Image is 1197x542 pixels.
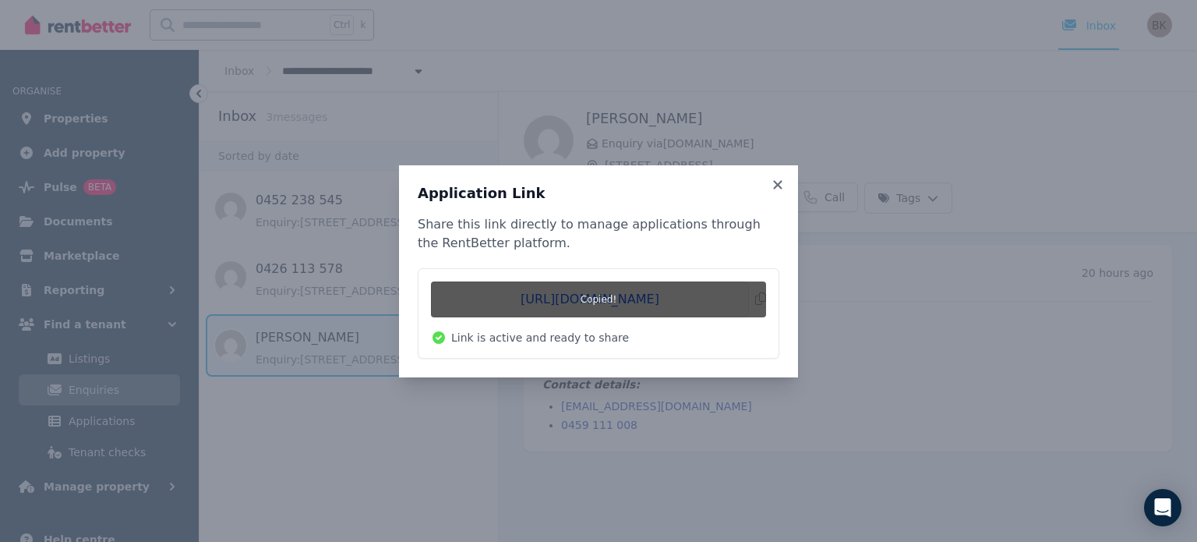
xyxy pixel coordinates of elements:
[418,184,779,203] h3: Application Link
[431,282,766,317] button: [URL][DOMAIN_NAME]Copied!
[1144,489,1181,526] div: Open Intercom Messenger
[431,282,766,317] span: Copied!
[418,215,779,253] p: Share this link directly to manage applications through the RentBetter platform.
[451,330,629,345] span: Link is active and ready to share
